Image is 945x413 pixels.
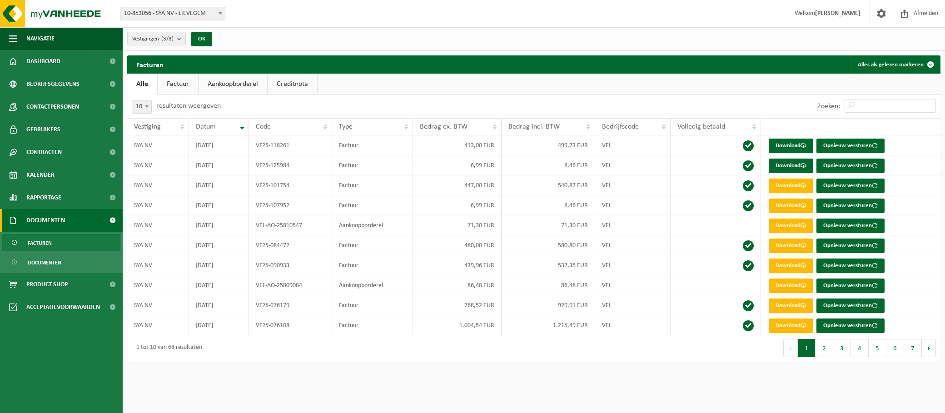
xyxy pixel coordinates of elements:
[249,275,333,295] td: VEL-AO-25809084
[904,339,922,357] button: 7
[189,135,249,155] td: [DATE]
[249,235,333,255] td: VF25-084472
[249,135,333,155] td: VF25-118261
[26,296,100,318] span: Acceptatievoorwaarden
[249,315,333,335] td: VF25-076108
[127,135,189,155] td: SYA NV
[26,273,68,296] span: Product Shop
[602,123,639,130] span: Bedrijfscode
[816,299,885,313] button: Opnieuw versturen
[189,235,249,255] td: [DATE]
[816,159,885,173] button: Opnieuw versturen
[595,155,671,175] td: VEL
[595,195,671,215] td: VEL
[26,209,65,232] span: Documenten
[332,235,413,255] td: Factuur
[595,275,671,295] td: VEL
[26,141,62,164] span: Contracten
[332,315,413,335] td: Factuur
[26,95,79,118] span: Contactpersonen
[26,27,55,50] span: Navigatie
[28,234,52,252] span: Facturen
[189,195,249,215] td: [DATE]
[158,74,198,95] a: Factuur
[413,275,502,295] td: 86,48 EUR
[502,155,595,175] td: 8,46 EUR
[199,74,267,95] a: Aankoopborderel
[815,10,860,17] strong: [PERSON_NAME]
[769,279,813,293] a: Download
[769,219,813,233] a: Download
[816,339,833,357] button: 2
[595,175,671,195] td: VEL
[413,195,502,215] td: 6,99 EUR
[816,239,885,253] button: Opnieuw versturen
[256,123,271,130] span: Code
[332,295,413,315] td: Factuur
[189,315,249,335] td: [DATE]
[502,195,595,215] td: 8,46 EUR
[769,299,813,313] a: Download
[332,175,413,195] td: Factuur
[332,195,413,215] td: Factuur
[816,179,885,193] button: Opnieuw versturen
[189,155,249,175] td: [DATE]
[332,255,413,275] td: Factuur
[189,215,249,235] td: [DATE]
[339,123,353,130] span: Type
[26,50,60,73] span: Dashboard
[816,279,885,293] button: Opnieuw versturen
[127,255,189,275] td: SYA NV
[127,275,189,295] td: SYA NV
[769,159,813,173] a: Download
[268,74,317,95] a: Creditnota
[332,275,413,295] td: Aankoopborderel
[127,32,186,45] button: Vestigingen(3/3)
[502,275,595,295] td: 86,48 EUR
[332,215,413,235] td: Aankoopborderel
[249,255,333,275] td: VF25-090933
[922,339,936,357] button: Next
[127,315,189,335] td: SYA NV
[816,199,885,213] button: Opnieuw versturen
[249,295,333,315] td: VF25-076179
[127,175,189,195] td: SYA NV
[833,339,851,357] button: 3
[508,123,560,130] span: Bedrag incl. BTW
[191,32,212,46] button: OK
[127,55,173,73] h2: Facturen
[413,315,502,335] td: 1.004,54 EUR
[28,254,61,271] span: Documenten
[2,254,120,271] a: Documenten
[677,123,725,130] span: Volledig betaald
[26,186,61,209] span: Rapportage
[2,234,120,251] a: Facturen
[420,123,468,130] span: Bedrag ex. BTW
[595,295,671,315] td: VEL
[249,175,333,195] td: VF25-101754
[189,295,249,315] td: [DATE]
[595,315,671,335] td: VEL
[817,103,840,110] label: Zoeken:
[502,175,595,195] td: 540,87 EUR
[816,219,885,233] button: Opnieuw versturen
[127,215,189,235] td: SYA NV
[502,135,595,155] td: 499,73 EUR
[120,7,225,20] span: 10-853056 - SYA NV - LIEVEGEM
[249,195,333,215] td: VF25-107952
[156,102,221,109] label: resultaten weergeven
[502,215,595,235] td: 71,30 EUR
[127,295,189,315] td: SYA NV
[595,255,671,275] td: VEL
[595,235,671,255] td: VEL
[249,155,333,175] td: VF25-125984
[413,255,502,275] td: 439,96 EUR
[332,135,413,155] td: Factuur
[132,100,151,113] span: 10
[869,339,886,357] button: 5
[26,73,80,95] span: Bedrijfsgegevens
[816,318,885,333] button: Opnieuw versturen
[502,295,595,315] td: 929,91 EUR
[769,239,813,253] a: Download
[769,318,813,333] a: Download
